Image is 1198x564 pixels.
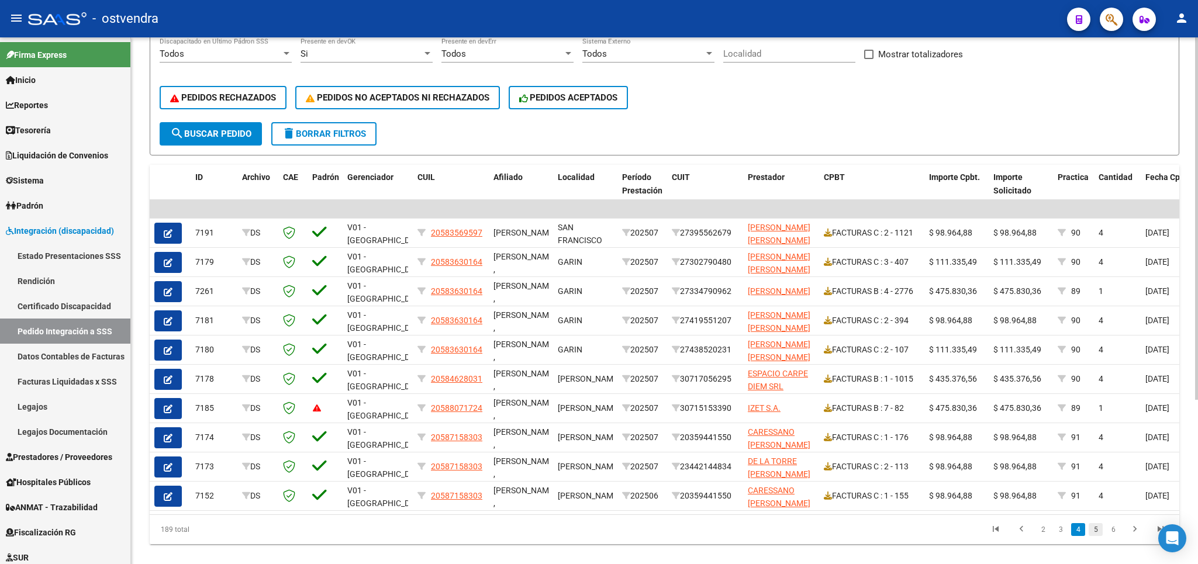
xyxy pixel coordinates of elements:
[672,226,738,240] div: 27395562679
[195,255,233,269] div: 7179
[282,126,296,140] mat-icon: delete
[929,432,972,442] span: $ 98.964,88
[160,49,184,59] span: Todos
[622,285,662,298] div: 202507
[553,165,617,216] datatable-header-cell: Localidad
[1145,286,1169,296] span: [DATE]
[1053,165,1094,216] datatable-header-cell: Practica
[824,431,920,444] div: FACTURAS C : 1 - 176
[558,491,620,500] span: [PERSON_NAME]
[278,165,308,216] datatable-header-cell: CAE
[622,402,662,415] div: 202507
[1175,11,1189,25] mat-icon: person
[622,255,662,269] div: 202507
[195,285,233,298] div: 7261
[672,172,690,182] span: CUIT
[1099,316,1103,325] span: 4
[6,224,114,237] span: Integración (discapacidad)
[493,281,556,304] span: [PERSON_NAME] ,
[493,369,556,405] span: [PERSON_NAME] , [PERSON_NAME]
[306,92,489,103] span: PEDIDOS NO ACEPTADOS NI RECHAZADOS
[431,316,482,325] span: 20583630164
[1071,228,1080,237] span: 90
[993,316,1037,325] span: $ 98.964,88
[878,47,963,61] span: Mostrar totalizadores
[431,374,482,383] span: 20584628031
[824,226,920,240] div: FACTURAS C : 2 - 1121
[985,523,1007,536] a: go to first page
[519,92,618,103] span: PEDIDOS ACEPTADOS
[295,86,500,109] button: PEDIDOS NO ACEPTADOS NI RECHAZADOS
[558,223,620,259] span: SAN FRANCISCO [PERSON_NAME]
[1071,491,1080,500] span: 91
[195,460,233,473] div: 7173
[824,460,920,473] div: FACTURAS C : 2 - 113
[622,226,662,240] div: 202507
[1071,257,1080,267] span: 90
[1054,523,1068,536] a: 3
[622,431,662,444] div: 202507
[493,427,556,463] span: [PERSON_NAME] , [PERSON_NAME]
[6,526,76,539] span: Fiscalización RG
[170,92,276,103] span: PEDIDOS RECHAZADOS
[824,489,920,503] div: FACTURAS C : 1 - 155
[6,124,51,137] span: Tesorería
[6,149,108,162] span: Liquidación de Convenios
[1036,523,1050,536] a: 2
[993,286,1041,296] span: $ 475.830,36
[6,199,43,212] span: Padrón
[312,172,339,182] span: Padrón
[413,165,489,216] datatable-header-cell: CUIL
[929,345,977,354] span: $ 111.335,49
[824,314,920,327] div: FACTURAS C : 2 - 394
[242,172,270,182] span: Archivo
[1087,520,1104,539] li: page 5
[347,486,426,508] span: V01 - [GEOGRAPHIC_DATA]
[1099,403,1103,413] span: 1
[824,402,920,415] div: FACTURAS B : 7 - 82
[1010,523,1033,536] a: go to previous page
[929,462,972,471] span: $ 98.964,88
[824,172,845,182] span: CPBT
[271,122,377,146] button: Borrar Filtros
[748,486,810,508] span: CARESSANO [PERSON_NAME]
[1071,462,1080,471] span: 91
[493,486,556,522] span: [PERSON_NAME] , [PERSON_NAME]
[431,491,482,500] span: 20587158303
[1071,316,1080,325] span: 90
[195,343,233,357] div: 7180
[1145,257,1169,267] span: [DATE]
[672,460,738,473] div: 23442144834
[993,462,1037,471] span: $ 98.964,88
[558,172,595,182] span: Localidad
[672,285,738,298] div: 27334790962
[417,172,435,182] span: CUIL
[1145,172,1187,182] span: Fecha Cpbt
[242,460,274,473] div: DS
[431,403,482,413] span: 20588071724
[617,165,667,216] datatable-header-cell: Período Prestación
[558,403,620,413] span: [PERSON_NAME]
[1145,228,1169,237] span: [DATE]
[989,165,1053,216] datatable-header-cell: Importe Solicitado
[1145,462,1169,471] span: [DATE]
[622,172,662,195] span: Período Prestación
[622,372,662,386] div: 202507
[558,374,620,383] span: [PERSON_NAME]
[993,257,1041,267] span: $ 111.335,49
[489,165,553,216] datatable-header-cell: Afiliado
[347,281,426,304] span: V01 - [GEOGRAPHIC_DATA]
[672,402,738,415] div: 30715153390
[431,462,482,471] span: 20587158303
[1106,523,1120,536] a: 6
[1158,524,1186,552] div: Open Intercom Messenger
[929,257,977,267] span: $ 111.335,49
[824,372,920,386] div: FACTURAS B : 1 - 1015
[347,310,426,333] span: V01 - [GEOGRAPHIC_DATA]
[493,398,556,434] span: [PERSON_NAME] , [PERSON_NAME]
[195,402,233,415] div: 7185
[347,456,426,479] span: V01 - [GEOGRAPHIC_DATA]
[993,403,1041,413] span: $ 475.830,36
[748,172,785,182] span: Prestador
[347,340,426,362] span: V01 - [GEOGRAPHIC_DATA]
